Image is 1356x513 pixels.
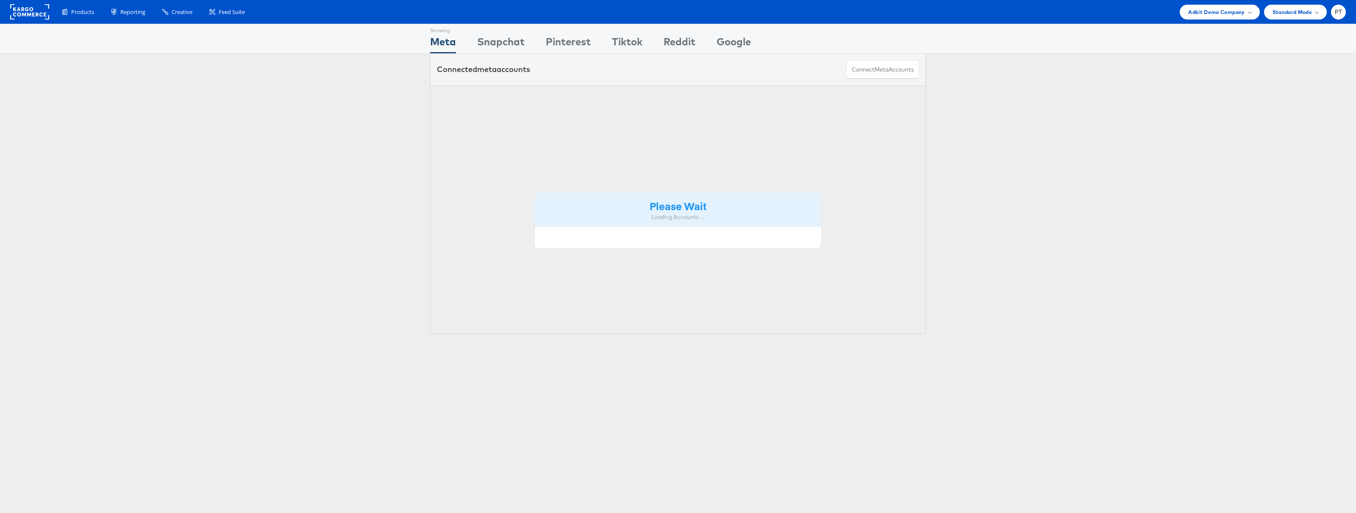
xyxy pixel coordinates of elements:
div: Connected accounts [437,64,530,75]
span: Reporting [120,8,145,16]
div: Meta [430,34,456,53]
button: ConnectmetaAccounts [846,60,919,79]
strong: Please Wait [650,199,706,213]
div: Loading Accounts .... [541,213,815,221]
div: Google [717,34,751,53]
span: meta [477,64,497,74]
div: Snapchat [477,34,525,53]
span: Products [71,8,94,16]
div: Pinterest [546,34,591,53]
div: Reddit [664,34,695,53]
span: PT [1335,9,1342,15]
span: Standard Mode [1273,8,1312,17]
div: Tiktok [612,34,642,53]
span: Adkit Demo Company [1188,8,1245,17]
span: meta [875,66,889,74]
span: Creative [172,8,192,16]
div: Showing [430,24,456,34]
span: Feed Suite [219,8,245,16]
